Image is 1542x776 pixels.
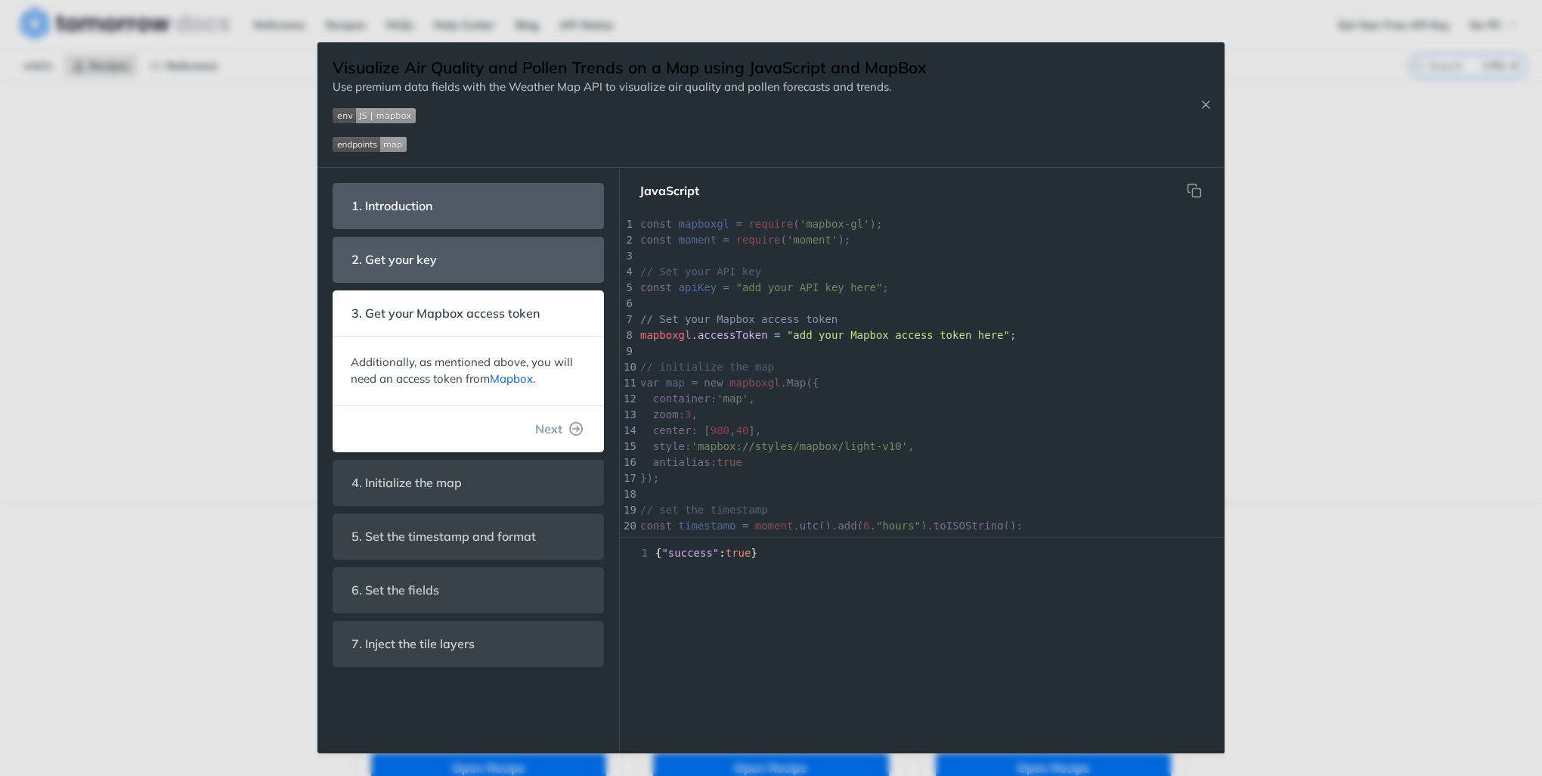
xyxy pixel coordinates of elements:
span: : , [640,440,915,452]
span: const [640,281,672,293]
span: new [704,377,723,389]
span: 'mapbox-gl' [800,218,870,230]
img: endpoint [333,137,407,152]
span: 5. Set the timestamp and format [341,522,547,551]
a: Mapbox [490,371,533,386]
div: 1 [620,216,635,232]
button: JavaScript [627,175,711,206]
span: const [640,520,672,532]
div: 19 [620,502,635,518]
span: 6. Set the fields [341,576,450,605]
span: accessToken [698,329,768,341]
div: 6 [620,296,635,312]
section: 3. Get your Mapbox access tokenAdditionally, as mentioned above, you will need an access token fr... [333,290,604,452]
span: true [717,456,742,468]
div: 16 [620,455,635,470]
span: 1 [620,545,652,561]
div: 10 [620,359,635,375]
span: : [ , ], [640,424,761,436]
span: 1. Introduction [341,191,443,221]
span: utc [800,520,819,532]
span: // initialize the map [640,361,774,373]
span: 6 [863,520,869,532]
div: 13 [620,407,635,423]
div: 18 [620,486,635,502]
span: . (). ( , ). (); [640,520,1023,532]
span: = [723,281,729,293]
span: "hours" [876,520,921,532]
span: "add your API key here" [735,281,882,293]
span: 'map' [717,393,748,405]
span: // Set your API key [640,265,761,278]
div: 5 [620,280,635,296]
span: . [691,329,697,341]
span: = [742,520,748,532]
span: // Set your Mapbox access token [640,313,838,325]
span: Expand image [333,135,926,153]
button: Copy [1179,175,1209,206]
div: 20 [620,518,635,534]
span: style [653,440,685,452]
span: add [838,520,856,532]
span: Expand image [333,107,926,124]
span: require [735,234,780,246]
div: 17 [620,470,635,486]
span: ; [640,281,889,293]
span: = [691,377,697,389]
span: : , [640,408,698,421]
span: const [640,234,672,246]
button: Next [523,414,596,444]
img: env [333,108,416,123]
span: mapboxgl [729,377,780,389]
span: mapboxgl [640,329,691,341]
span: center [653,424,692,436]
div: 7 [620,312,635,327]
section: 2. Get your key [333,237,604,283]
span: 3. Get your Mapbox access token [341,299,550,328]
div: 11 [620,375,635,391]
div: { : } [620,545,1225,561]
span: 4. Initialize the map [341,468,472,498]
span: "success" [661,547,719,559]
span: = [735,218,742,230]
span: 2. Get your key [341,245,447,275]
span: 40 [735,424,748,436]
p: Additionally, as mentioned above, you will need an access token from . [351,354,586,388]
span: zoom [653,408,679,421]
section: 7. Inject the tile layers [333,621,604,667]
span: 980 [711,424,729,436]
span: 'mapbox://styles/mapbox/light-v10' [691,440,908,452]
span: map [666,377,685,389]
span: container [653,393,711,405]
span: timestamp [679,520,736,532]
span: Next [535,420,562,438]
span: 7. Inject the tile layers [341,629,485,659]
span: moment [755,520,794,532]
button: Close Recipe [1194,97,1217,112]
span: "add your Mapbox access token here" [787,329,1010,341]
section: 1. Introduction [333,183,604,229]
span: Map [787,377,806,389]
span: = [774,329,780,341]
span: toISOString [934,520,1004,532]
span: 3 [685,408,691,421]
section: 6. Set the fields [333,567,604,613]
span: ( ); [640,218,882,230]
span: = [723,234,729,246]
div: 9 [620,343,635,359]
span: var [640,377,659,389]
div: 4 [620,264,635,280]
h1: Visualize Air Quality and Pollen Trends on a Map using JavaScript and MapBox [333,57,926,79]
div: 2 [620,232,635,248]
div: 14 [620,423,635,439]
div: 3 [620,248,635,264]
svg: hidden [1187,183,1202,198]
section: 4. Initialize the map [333,460,604,506]
span: antialias [653,456,711,468]
p: Use premium data fields with the Weather Map API to visualize air quality and pollen forecasts an... [333,79,926,96]
span: const [640,218,672,230]
span: apiKey [679,281,717,293]
section: 5. Set the timestamp and format [333,514,604,560]
div: 15 [620,439,635,455]
div: 12 [620,391,635,407]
